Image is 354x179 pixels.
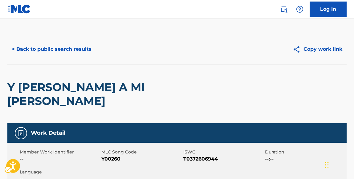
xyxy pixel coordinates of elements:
[7,80,211,108] h2: Y [PERSON_NAME] A MI [PERSON_NAME]
[323,149,354,179] div: Chat Widget
[323,149,354,179] iframe: Hubspot Iframe
[20,169,100,175] span: Language
[310,2,347,17] a: Log In
[265,149,345,155] span: Duration
[288,42,347,57] button: Copy work link
[280,6,287,13] img: search
[296,6,303,13] img: help
[17,129,25,137] img: Work Detail
[7,42,96,57] button: < Back to public search results
[293,46,303,53] img: Copy work link
[183,149,263,155] span: ISWC
[101,155,181,163] span: Y00260
[31,129,65,137] h5: Work Detail
[101,149,181,155] span: MLC Song Code
[325,156,329,174] div: Drag
[183,155,263,163] span: T0372606944
[7,5,31,14] img: MLC Logo
[20,155,100,163] span: --
[20,149,100,155] span: Member Work Identifier
[265,155,345,163] span: --:--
